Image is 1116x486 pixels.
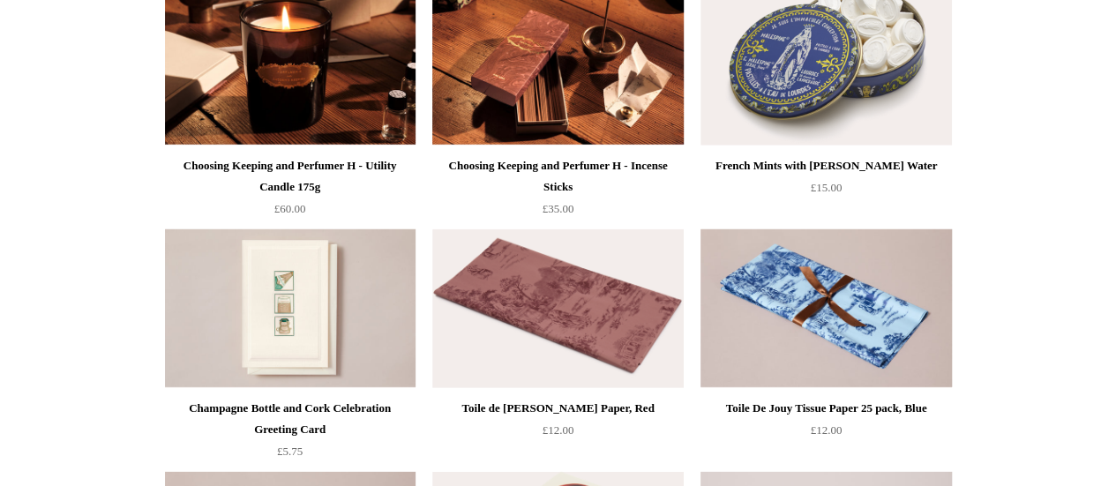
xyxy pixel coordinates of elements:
[700,155,951,228] a: French Mints with [PERSON_NAME] Water £15.00
[169,155,411,198] div: Choosing Keeping and Perfumer H - Utility Candle 175g
[811,181,843,194] span: £15.00
[165,229,416,388] a: Champagne Bottle and Cork Celebration Greeting Card Champagne Bottle and Cork Celebration Greetin...
[705,398,947,419] div: Toile De Jouy Tissue Paper 25 pack, Blue
[437,398,678,419] div: Toile de [PERSON_NAME] Paper, Red
[165,398,416,470] a: Champagne Bottle and Cork Celebration Greeting Card £5.75
[432,155,683,228] a: Choosing Keeping and Perfumer H - Incense Sticks £35.00
[543,202,574,215] span: £35.00
[165,155,416,228] a: Choosing Keeping and Perfumer H - Utility Candle 175g £60.00
[165,229,416,388] img: Champagne Bottle and Cork Celebration Greeting Card
[543,423,574,437] span: £12.00
[169,398,411,440] div: Champagne Bottle and Cork Celebration Greeting Card
[811,423,843,437] span: £12.00
[700,398,951,470] a: Toile De Jouy Tissue Paper 25 pack, Blue £12.00
[277,445,303,458] span: £5.75
[274,202,306,215] span: £60.00
[432,398,683,470] a: Toile de [PERSON_NAME] Paper, Red £12.00
[432,229,683,388] img: Toile de Jouy Tissue Paper, Red
[700,229,951,388] a: Toile De Jouy Tissue Paper 25 pack, Blue Toile De Jouy Tissue Paper 25 pack, Blue
[705,155,947,176] div: French Mints with [PERSON_NAME] Water
[437,155,678,198] div: Choosing Keeping and Perfumer H - Incense Sticks
[432,229,683,388] a: Toile de Jouy Tissue Paper, Red Toile de Jouy Tissue Paper, Red
[700,229,951,388] img: Toile De Jouy Tissue Paper 25 pack, Blue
